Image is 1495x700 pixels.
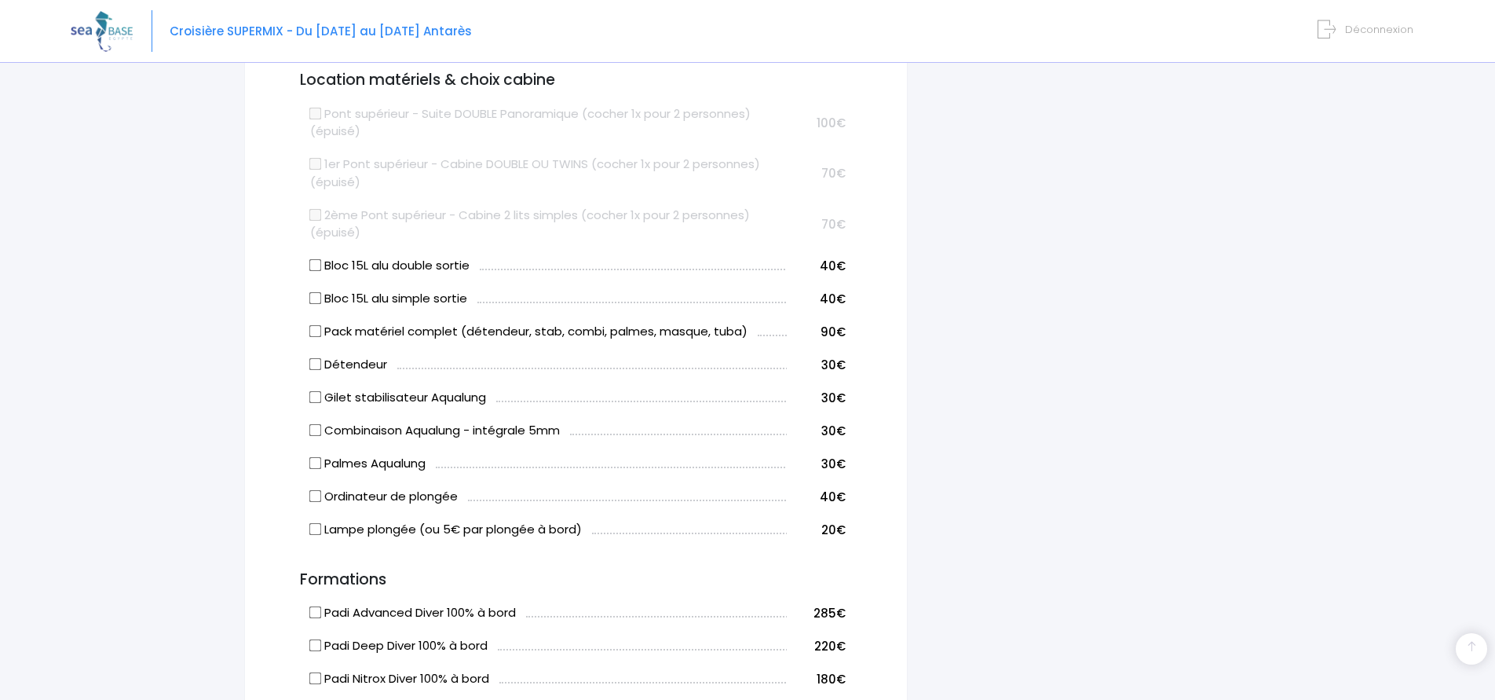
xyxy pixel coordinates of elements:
input: Pack matériel complet (détendeur, stab, combi, palmes, masque, tuba) [309,325,321,338]
label: Combinaison Aqualung - intégrale 5mm [310,422,560,440]
input: Padi Deep Diver 100% à bord [309,640,321,652]
span: 70€ [821,216,846,233]
span: 220€ [814,638,846,654]
input: Pont supérieur - Suite DOUBLE Panoramique (cocher 1x pour 2 personnes) (épuisé) [309,107,321,119]
input: Palmes Aqualung [309,457,321,470]
span: 30€ [821,390,846,406]
label: 1er Pont supérieur - Cabine DOUBLE OU TWINS (cocher 1x pour 2 personnes) (épuisé) [310,156,787,191]
label: Ordinateur de plongée [310,488,458,506]
label: 2ème Pont supérieur - Cabine 2 lits simples (cocher 1x pour 2 personnes) (épuisé) [310,207,787,242]
span: 30€ [821,456,846,472]
span: Déconnexion [1345,22,1413,37]
h3: Location matériels & choix cabine [276,71,875,90]
span: 90€ [821,324,846,340]
label: Gilet stabilisateur Aqualung [310,389,486,407]
input: Padi Nitrox Diver 100% à bord [309,673,321,685]
span: 180€ [817,671,846,687]
label: Palmes Aqualung [310,455,426,473]
input: Combinaison Aqualung - intégrale 5mm [309,424,321,437]
label: Lampe plongée (ou 5€ par plongée à bord) [310,521,582,539]
h3: Formations [276,571,875,589]
span: 30€ [821,357,846,373]
label: Padi Nitrox Diver 100% à bord [310,670,489,688]
input: 1er Pont supérieur - Cabine DOUBLE OU TWINS (cocher 1x pour 2 personnes) (épuisé) [309,158,321,170]
span: 40€ [820,258,846,274]
input: Ordinateur de plongée [309,490,321,503]
label: Bloc 15L alu double sortie [310,257,470,275]
label: Détendeur [310,356,387,374]
input: Bloc 15L alu double sortie [309,259,321,272]
input: 2ème Pont supérieur - Cabine 2 lits simples (cocher 1x pour 2 personnes) (épuisé) [309,208,321,221]
span: 40€ [820,291,846,307]
span: 30€ [821,423,846,439]
label: Padi Deep Diver 100% à bord [310,637,488,655]
span: 20€ [821,522,846,538]
input: Bloc 15L alu simple sortie [309,292,321,305]
span: 285€ [813,605,846,621]
span: Croisière SUPERMIX - Du [DATE] au [DATE] Antarès [170,23,472,39]
input: Détendeur [309,358,321,371]
span: 70€ [821,165,846,181]
label: Bloc 15L alu simple sortie [310,290,467,308]
input: Padi Advanced Diver 100% à bord [309,607,321,619]
input: Lampe plongée (ou 5€ par plongée à bord) [309,523,321,536]
span: 40€ [820,489,846,505]
label: Padi Advanced Diver 100% à bord [310,604,516,622]
label: Pack matériel complet (détendeur, stab, combi, palmes, masque, tuba) [310,323,747,341]
label: Pont supérieur - Suite DOUBLE Panoramique (cocher 1x pour 2 personnes) (épuisé) [310,105,787,141]
span: 100€ [817,115,846,131]
input: Gilet stabilisateur Aqualung [309,391,321,404]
